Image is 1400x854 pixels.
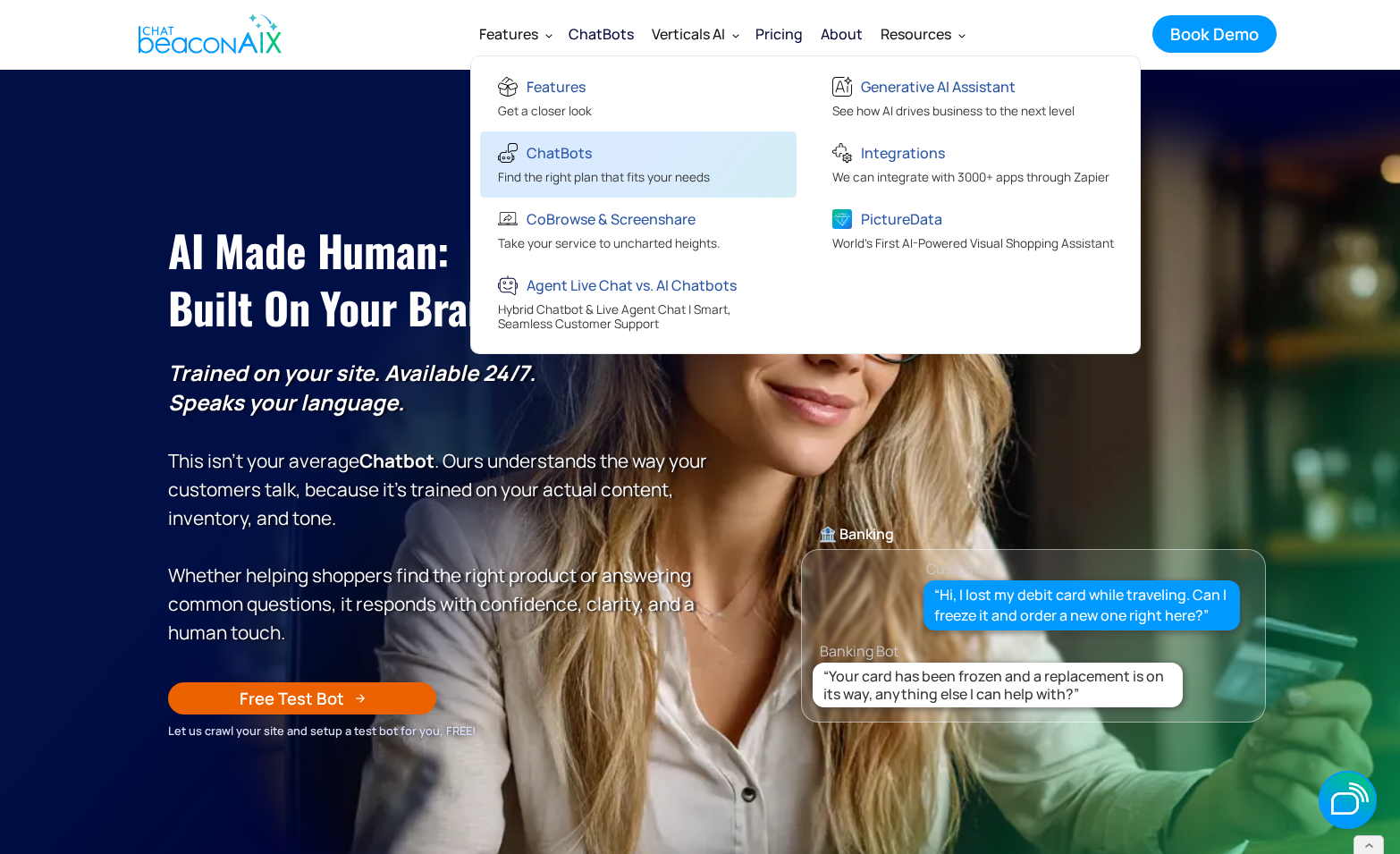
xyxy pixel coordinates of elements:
div: Generative AI Assistant [861,74,1016,99]
div: Features [527,74,586,99]
a: Book Demo [1152,15,1277,53]
img: Arrow [355,693,366,704]
div: “Hi, I lost my debit card while traveling. Can I freeze it and order a new one right here?” [934,585,1230,626]
div: ChatBots [569,21,634,47]
div: 🏦 Banking [802,521,1265,546]
img: Dropdown [958,31,966,38]
div: ChatBots [527,140,592,165]
div: Find the right plan that fits your needs [498,170,710,189]
div: Resources [872,13,973,55]
div: Pricing [755,21,803,47]
a: PictureDataWorld's First AI-Powered Visual Shopping Assistant [814,198,1131,264]
a: CoBrowse & ScreenshareTake your service to uncharted heights. [480,198,797,264]
a: ChatBots [560,13,643,55]
div: Verticals AI [643,13,746,55]
div: Free Test Bot [240,687,344,710]
div: Get a closer look [498,104,592,123]
div: Agent Live Chat vs. AI Chatbots [527,273,737,298]
a: Agent Live Chat vs. AI ChatbotsHybrid Chatbot & Live Agent Chat | Smart, Seamless Customer Support [480,264,797,344]
p: This isn’t your average . Ours understands the way your customers talk, because it’s trained on y... [168,359,709,647]
a: Generative AI AssistantSee how AI drives business to the next level [814,65,1131,131]
img: Dropdown [545,31,552,38]
div: PictureData [861,207,942,232]
div: Hybrid Chatbot & Live Agent Chat | Smart, Seamless Customer Support [498,302,783,335]
div: CoBrowse & Screenshare [527,207,696,232]
div: Book Demo [1170,22,1259,46]
div: About [821,21,863,47]
strong: Chatbot [359,448,434,473]
div: Features [470,13,560,55]
a: FeaturesGet a closer look [480,65,797,131]
h1: AI Made Human: ‍ [168,222,709,336]
nav: Features [470,55,1141,354]
div: Resources [881,21,951,47]
div: Integrations [861,140,945,165]
a: Pricing [746,11,812,57]
div: We can integrate with 3000+ apps through Zapier [832,170,1109,189]
span: World's First AI-Powered Visual Shopping Assistant [832,235,1114,251]
img: Dropdown [732,31,739,38]
strong: Trained on your site. Available 24/7. Speaks your language. [168,358,536,417]
div: Verticals AI [652,21,725,47]
div: Take your service to uncharted heights. [498,236,720,255]
div: Features [479,21,538,47]
a: ChatBotsFind the right plan that fits your needs [480,131,797,198]
a: home [123,3,291,65]
span: Built on Your Brand’s Voice [168,275,638,339]
div: Let us crawl your site and setup a test bot for you, FREE! [168,721,709,740]
a: IntegrationsWe can integrate with 3000+ apps through Zapier [814,131,1131,198]
div: Customer [926,556,991,581]
a: Free Test Bot [168,682,436,714]
a: About [812,11,872,57]
div: See how AI drives business to the next level [832,104,1075,123]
